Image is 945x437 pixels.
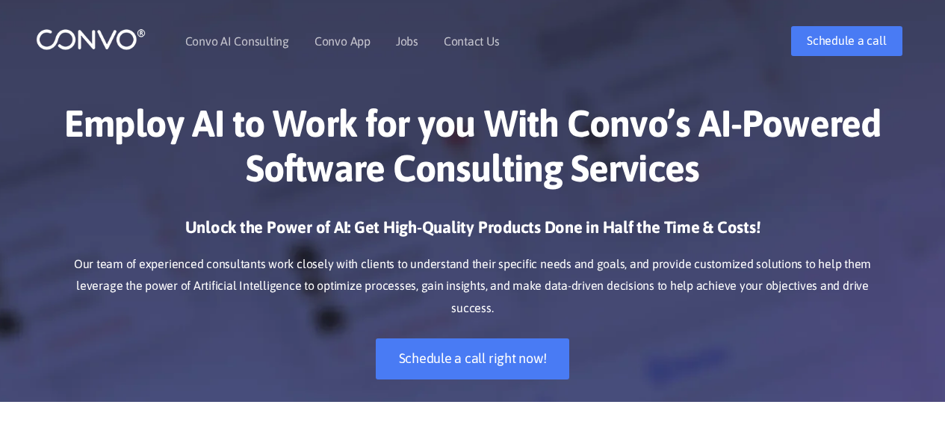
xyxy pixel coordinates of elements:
[315,35,371,47] a: Convo App
[444,35,500,47] a: Contact Us
[376,338,570,379] a: Schedule a call right now!
[36,28,146,51] img: logo_1.png
[58,101,887,202] h1: Employ AI to Work for you With Convo’s AI-Powered Software Consulting Services
[185,35,289,47] a: Convo AI Consulting
[396,35,418,47] a: Jobs
[791,26,902,56] a: Schedule a call
[58,217,887,250] h3: Unlock the Power of AI: Get High-Quality Products Done in Half the Time & Costs!
[58,253,887,320] p: Our team of experienced consultants work closely with clients to understand their specific needs ...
